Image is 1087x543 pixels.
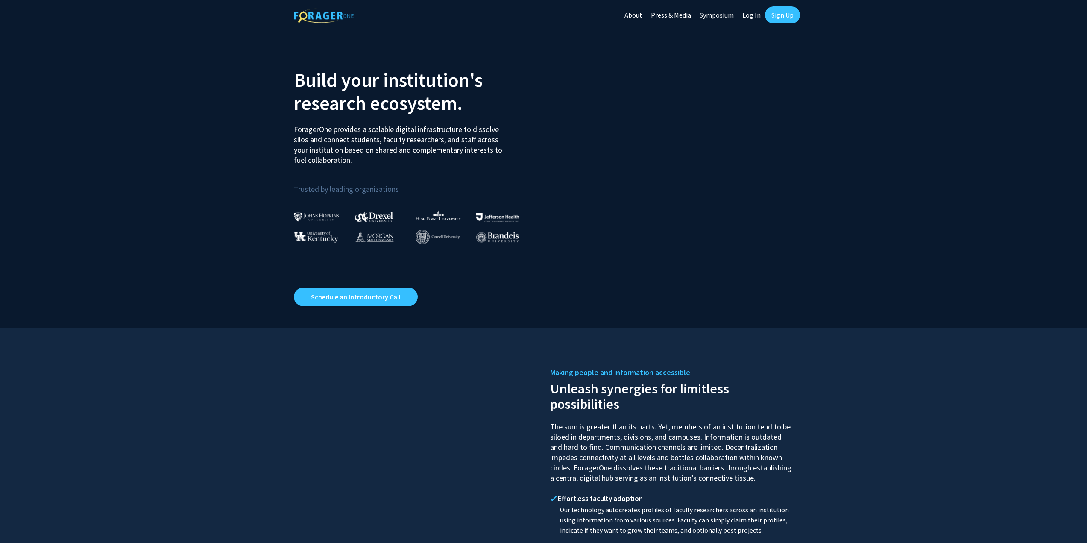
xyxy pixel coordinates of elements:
p: The sum is greater than its parts. Yet, members of an institution tend to be siloed in department... [550,414,794,483]
img: University of Kentucky [294,231,338,243]
img: Brandeis University [476,232,519,243]
a: Opens in a new tab [294,288,418,306]
p: Trusted by leading organizations [294,172,537,196]
p: Our technology autocreates profiles of faculty researchers across an institution using informatio... [550,505,794,536]
h4: Effortless faculty adoption [550,494,794,503]
p: ForagerOne provides a scalable digital infrastructure to dissolve silos and connect students, fac... [294,118,508,165]
img: ForagerOne Logo [294,8,354,23]
img: High Point University [416,210,461,220]
img: Cornell University [416,230,460,244]
h2: Unleash synergies for limitless possibilities [550,379,794,412]
a: Sign Up [765,6,800,23]
img: Thomas Jefferson University [476,213,519,221]
img: Morgan State University [355,231,394,242]
img: Drexel University [355,212,393,222]
img: Johns Hopkins University [294,212,339,221]
h5: Making people and information accessible [550,366,794,379]
h2: Build your institution's research ecosystem. [294,68,537,114]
